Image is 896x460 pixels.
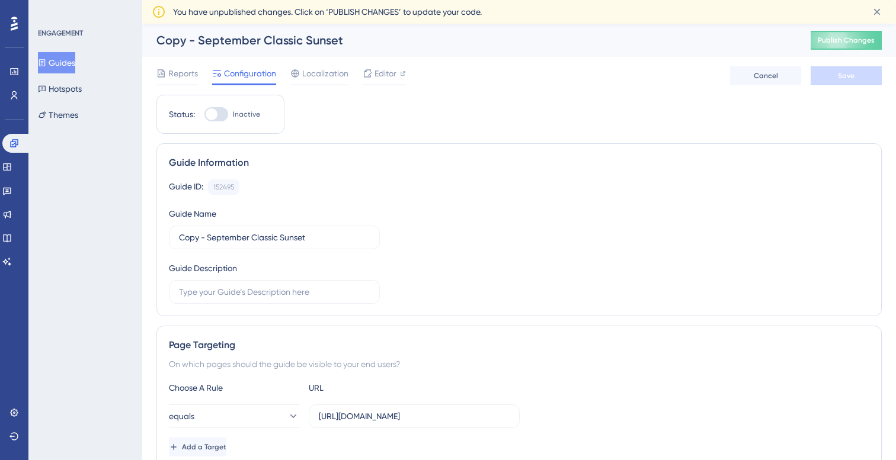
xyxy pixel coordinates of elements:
span: Publish Changes [818,36,875,45]
button: Guides [38,52,75,73]
input: Type your Guide’s Description here [179,285,370,298]
span: Reports [168,66,198,81]
button: Add a Target [169,438,226,456]
input: Type your Guide’s Name here [179,231,370,244]
span: Cancel [754,71,778,81]
div: Guide Information [169,156,869,170]
button: Hotspots [38,78,82,99]
span: Configuration [224,66,276,81]
button: equals [169,404,299,428]
span: Editor [375,66,396,81]
div: Page Targeting [169,338,869,352]
button: Cancel [730,66,801,85]
div: URL [309,381,439,395]
div: 152495 [213,182,234,192]
input: yourwebsite.com/path [319,410,510,423]
div: Choose A Rule [169,381,299,395]
span: You have unpublished changes. Click on ‘PUBLISH CHANGES’ to update your code. [173,5,482,19]
div: Guide Description [169,261,237,275]
div: ENGAGEMENT [38,28,83,38]
button: Themes [38,104,78,126]
span: equals [169,409,194,423]
button: Publish Changes [811,31,882,50]
div: Guide ID: [169,179,203,195]
div: On which pages should the guide be visible to your end users? [169,357,869,371]
button: Save [811,66,882,85]
span: Add a Target [182,442,226,452]
div: Copy - September Classic Sunset [156,32,781,49]
span: Inactive [233,110,260,119]
span: Save [838,71,855,81]
div: Status: [169,107,195,121]
div: Guide Name [169,207,216,221]
span: Localization [302,66,348,81]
